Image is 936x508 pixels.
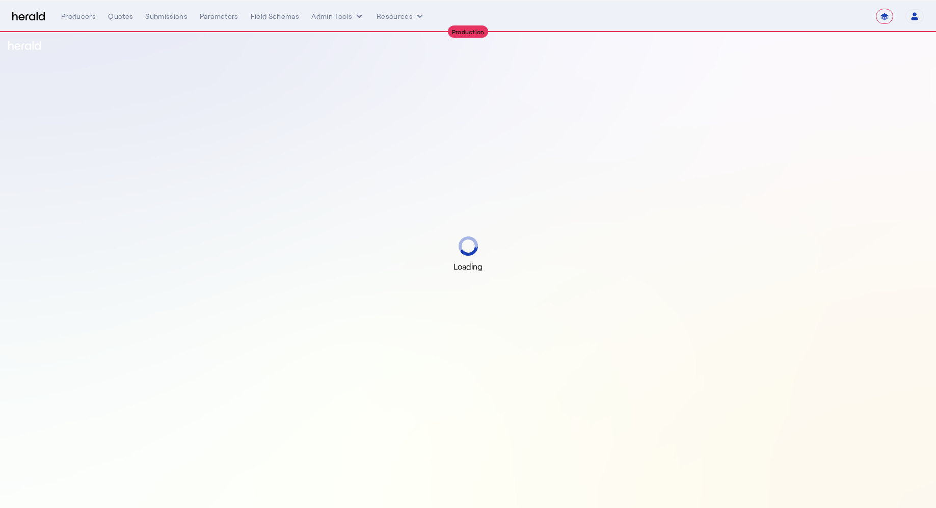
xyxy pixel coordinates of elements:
button: internal dropdown menu [311,11,364,21]
div: Parameters [200,11,238,21]
div: Field Schemas [251,11,300,21]
img: Herald Logo [12,12,45,21]
div: Quotes [108,11,133,21]
div: Producers [61,11,96,21]
button: Resources dropdown menu [377,11,425,21]
div: Production [448,25,489,38]
div: Submissions [145,11,188,21]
